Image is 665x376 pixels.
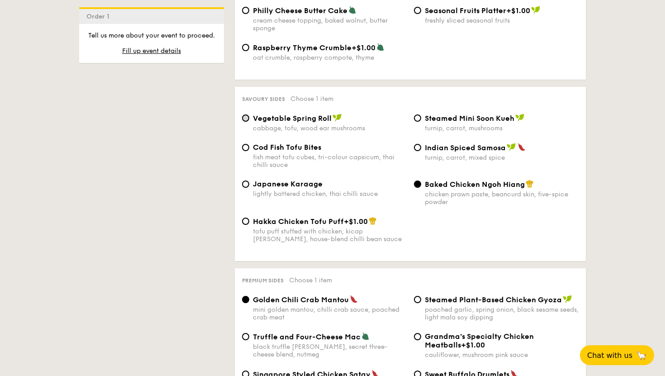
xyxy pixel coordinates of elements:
img: icon-vegan.f8ff3823.svg [332,114,342,122]
img: icon-vegetarian.fe4039eb.svg [376,43,385,51]
input: Steamed Mini Soon Kuehturnip, carrot, mushrooms [414,114,421,122]
span: Choose 1 item [290,95,333,103]
input: Raspberry Thyme Crumble+$1.00oat crumble, raspberry compote, thyme [242,44,249,51]
img: icon-chef-hat.a58ddaea.svg [526,180,534,188]
span: Fill up event details [122,47,181,55]
div: mini golden mantou, chilli crab sauce, poached crab meat [253,306,407,321]
span: Vegetable Spring Roll [253,114,332,123]
span: Premium sides [242,277,284,284]
div: cauliflower, mushroom pink sauce [425,351,579,359]
span: Hakka Chicken Tofu Puff [253,217,344,226]
img: icon-vegetarian.fe4039eb.svg [361,332,370,340]
img: icon-vegetarian.fe4039eb.svg [348,6,356,14]
span: +$1.00 [506,6,530,15]
div: poached garlic, spring onion, black sesame seeds, light mala soy dipping [425,306,579,321]
div: turnip, carrot, mixed spice [425,154,579,162]
img: icon-vegan.f8ff3823.svg [507,143,516,151]
input: Grandma's Specialty Chicken Meatballs+$1.00cauliflower, mushroom pink sauce [414,333,421,340]
div: cabbage, tofu, wood ear mushrooms [253,124,407,132]
input: Hakka Chicken Tofu Puff+$1.00tofu puff stuffed with chicken, kicap [PERSON_NAME], house-blend chi... [242,218,249,225]
span: Steamed Plant-Based Chicken Gyoza [425,295,562,304]
input: Cod Fish Tofu Bitesfish meat tofu cubes, tri-colour capsicum, thai chilli sauce [242,144,249,151]
span: Indian Spiced Samosa [425,143,506,152]
span: Truffle and Four-Cheese Mac [253,333,361,341]
div: chicken prawn paste, beancurd skin, five-spice powder [425,190,579,206]
span: +$1.00 [461,341,485,349]
span: Cod Fish Tofu Bites [253,143,321,152]
img: icon-spicy.37a8142b.svg [518,143,526,151]
span: Steamed Mini Soon Kueh [425,114,514,123]
div: oat crumble, raspberry compote, thyme [253,54,407,62]
span: Savoury sides [242,96,285,102]
div: black truffle [PERSON_NAME], secret three-cheese blend, nutmeg [253,343,407,358]
input: Baked Chicken Ngoh Hiangchicken prawn paste, beancurd skin, five-spice powder [414,181,421,188]
img: icon-chef-hat.a58ddaea.svg [369,217,377,225]
button: Chat with us🦙 [580,345,654,365]
div: turnip, carrot, mushrooms [425,124,579,132]
span: 🦙 [636,350,647,361]
img: icon-spicy.37a8142b.svg [350,295,358,303]
span: +$1.00 [351,43,375,52]
input: Seasonal Fruits Platter+$1.00freshly sliced seasonal fruits [414,7,421,14]
input: Truffle and Four-Cheese Macblack truffle [PERSON_NAME], secret three-cheese blend, nutmeg [242,333,249,340]
span: Baked Chicken Ngoh Hiang [425,180,525,189]
img: icon-vegan.f8ff3823.svg [515,114,524,122]
span: Seasonal Fruits Platter [425,6,506,15]
input: Vegetable Spring Rollcabbage, tofu, wood ear mushrooms [242,114,249,122]
span: Raspberry Thyme Crumble [253,43,351,52]
span: +$1.00 [344,217,368,226]
span: Choose 1 item [289,276,332,284]
p: Tell us more about your event to proceed. [86,31,217,40]
input: Japanese Karaagelightly battered chicken, thai chilli sauce [242,181,249,188]
div: lightly battered chicken, thai chilli sauce [253,190,407,198]
input: Indian Spiced Samosaturnip, carrot, mixed spice [414,144,421,151]
span: Grandma's Specialty Chicken Meatballs [425,332,534,349]
span: Japanese Karaage [253,180,323,188]
input: Philly Cheese Butter Cakecream cheese topping, baked walnut, butter sponge [242,7,249,14]
span: Order 1 [86,13,113,20]
input: Golden Chili Crab Mantoumini golden mantou, chilli crab sauce, poached crab meat [242,296,249,303]
img: icon-vegan.f8ff3823.svg [531,6,540,14]
span: Golden Chili Crab Mantou [253,295,349,304]
input: Steamed Plant-Based Chicken Gyozapoached garlic, spring onion, black sesame seeds, light mala soy... [414,296,421,303]
span: Philly Cheese Butter Cake [253,6,347,15]
div: fish meat tofu cubes, tri-colour capsicum, thai chilli sauce [253,153,407,169]
div: freshly sliced seasonal fruits [425,17,579,24]
div: cream cheese topping, baked walnut, butter sponge [253,17,407,32]
span: Chat with us [587,351,632,360]
div: tofu puff stuffed with chicken, kicap [PERSON_NAME], house-blend chilli bean sauce [253,228,407,243]
img: icon-vegan.f8ff3823.svg [563,295,572,303]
